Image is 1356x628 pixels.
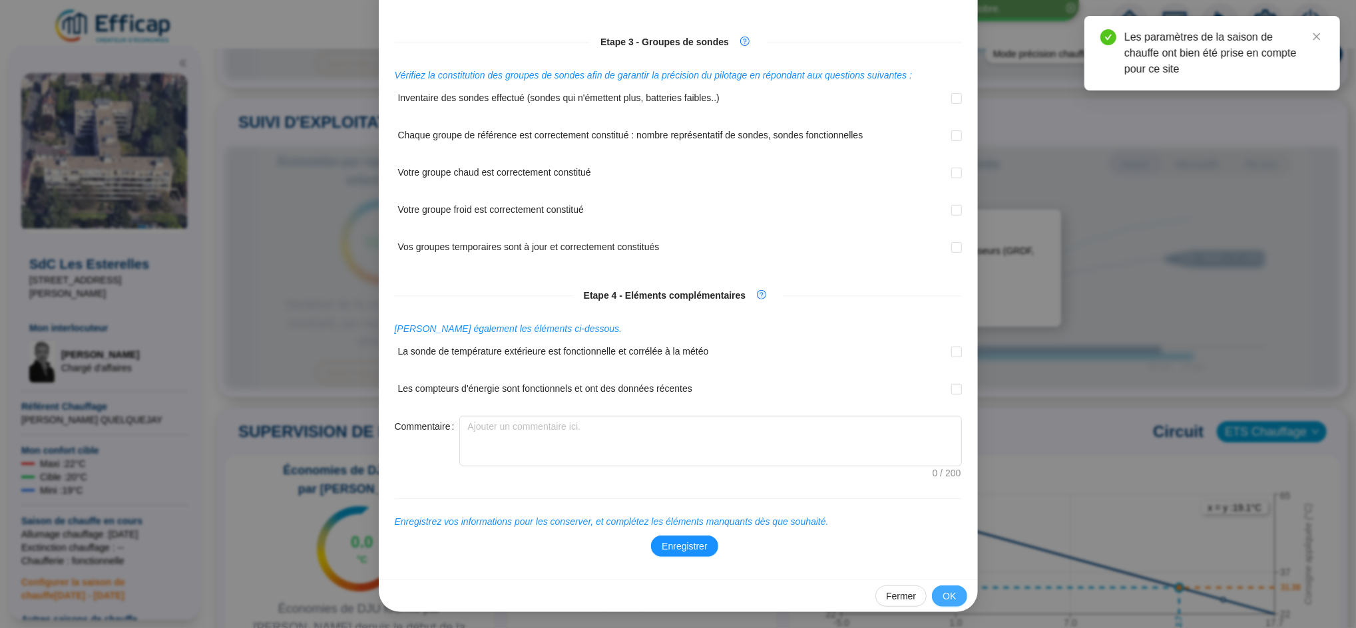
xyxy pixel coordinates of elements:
span: Vérifiez la constitution des groupes de sondes afin de garantir la précision du pilotage en répon... [395,70,913,80]
button: Enregistrer [651,536,718,557]
span: Enregistrez vos informations pour les conserver, et complétez les éléments manquants dès que souh... [395,516,829,527]
span: Enregistrer [662,540,707,553]
span: Les compteurs d'énergie sont fonctionnels et ont des données récentes [398,382,692,412]
span: Inventaire des sondes effectué (sondes qui n'émettent plus, batteries faibles..) [398,91,720,122]
span: check-circle [1100,29,1116,45]
a: Close [1309,29,1324,44]
span: La sonde de température extérieure est fonctionnelle et corrélée à la météo [398,345,709,375]
textarea: Commentaire [460,416,961,466]
span: Chaque groupe de référence est correctement constitué : nombre représentatif de sondes, sondes fo... [398,128,863,159]
span: Fermer [886,589,916,603]
span: [PERSON_NAME] également les éléments ci-dessous. [395,323,622,334]
button: Fermer [875,585,927,607]
span: Votre groupe chaud est correctement constitué [398,166,591,196]
span: OK [943,589,956,603]
span: question-circle [740,37,750,46]
div: Les paramètres de la saison de chauffe ont bien été prise en compte pour ce site [1124,29,1324,77]
strong: Etape 4 - Eléments complémentaires [584,290,746,301]
button: OK [932,585,967,607]
span: close [1312,32,1321,41]
strong: Etape 3 - Groupes de sondes [600,37,729,47]
span: question-circle [757,290,766,299]
span: Votre groupe froid est correctement constitué [398,203,584,234]
label: Commentaire [395,416,460,437]
span: Vos groupes temporaires sont à jour et correctement constitués [398,240,660,271]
